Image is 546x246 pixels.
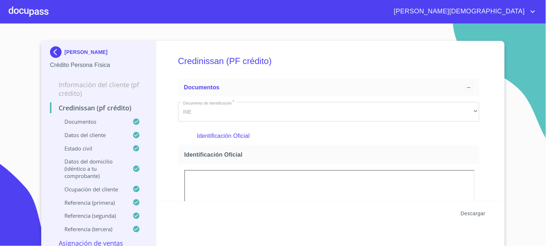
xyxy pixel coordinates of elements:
[388,6,529,17] span: [PERSON_NAME][DEMOGRAPHIC_DATA]
[458,207,488,220] button: Descargar
[50,103,147,112] p: Credinissan (PF crédito)
[50,225,133,233] p: Referencia (tercera)
[184,84,219,90] span: Documentos
[50,186,133,193] p: Ocupación del Cliente
[50,80,147,98] p: Información del cliente (PF crédito)
[50,131,133,139] p: Datos del cliente
[178,46,479,76] h5: Credinissan (PF crédito)
[388,6,537,17] button: account of current user
[197,132,460,140] p: Identificación Oficial
[178,79,479,96] div: Documentos
[50,118,133,125] p: Documentos
[50,61,147,69] p: Crédito Persona Física
[178,102,479,122] div: INE
[50,199,133,206] p: Referencia (primera)
[461,209,486,218] span: Descargar
[50,212,133,219] p: Referencia (segunda)
[64,49,108,55] p: [PERSON_NAME]
[184,151,476,158] span: Identificación Oficial
[50,158,133,179] p: Datos del domicilio (idéntico a tu comprobante)
[50,145,133,152] p: Estado Civil
[50,46,147,61] div: [PERSON_NAME]
[50,46,64,58] img: Docupass spot blue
